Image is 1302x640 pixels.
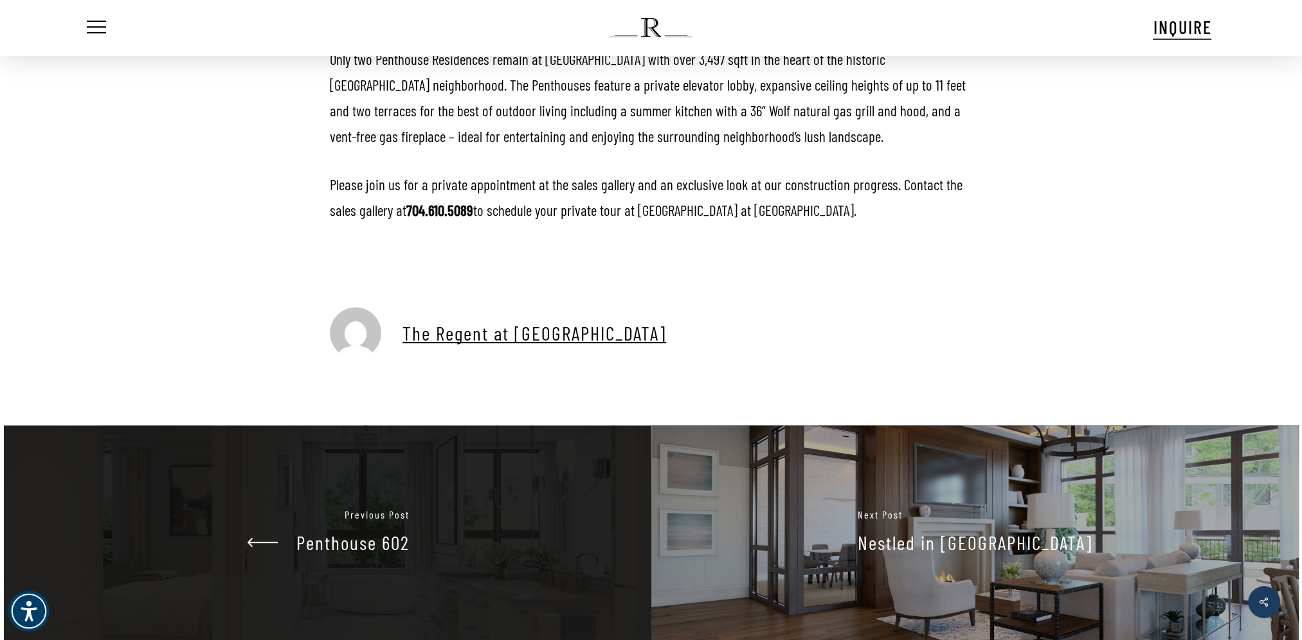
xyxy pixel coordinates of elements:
p: Please join us for a private appointment at the sales gallery and an exclusive look at our constr... [330,172,973,223]
a: INQUIRE [1153,15,1211,40]
a: Navigation Menu [84,21,106,35]
img: The Regent at Eastover [330,307,381,359]
div: Accessibility Menu [8,591,50,632]
span: INQUIRE [1153,16,1211,38]
p: Only two Penthouse Residences remain at [GEOGRAPHIC_DATA] with over 3,497 sqft in the heart of th... [330,46,973,172]
img: The Regent [610,18,692,37]
strong: 704.610.5089 [406,201,473,219]
a: The Regent at [GEOGRAPHIC_DATA] [402,321,666,344]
